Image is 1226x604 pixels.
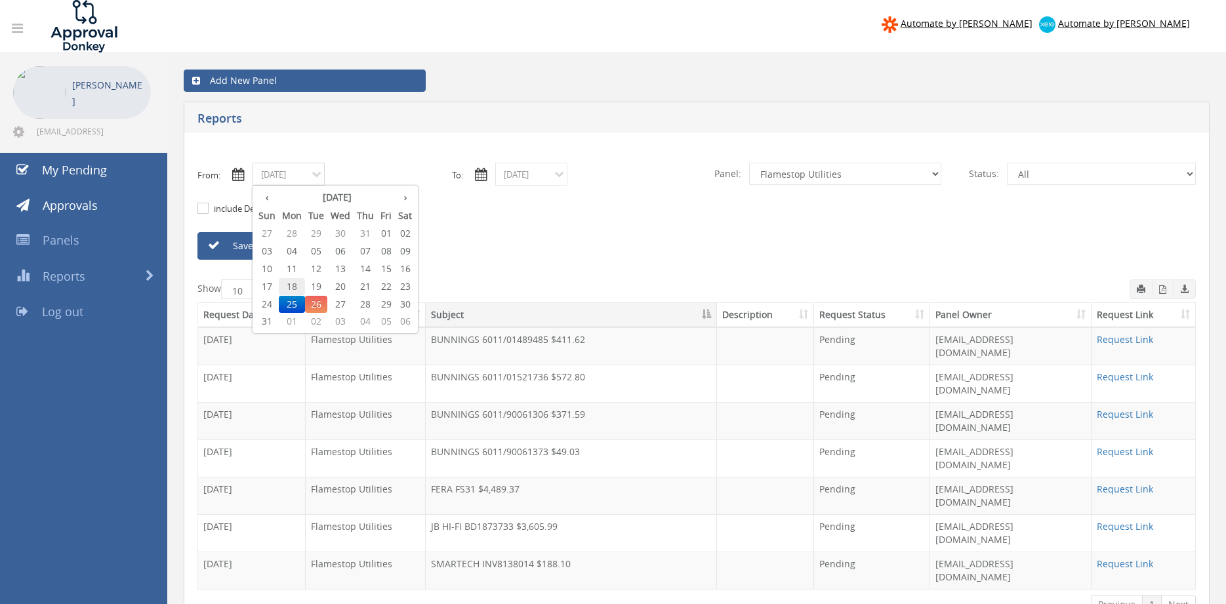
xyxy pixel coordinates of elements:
[198,303,306,327] th: Request Date: activate to sort column ascending
[306,365,426,402] td: Flamestop Utilities
[305,243,327,260] span: 05
[37,126,148,136] span: [EMAIL_ADDRESS][DOMAIN_NAME]
[306,439,426,477] td: Flamestop Utilities
[1097,483,1153,495] a: Request Link
[305,207,327,225] th: Tue
[395,260,415,277] span: 16
[395,313,415,330] span: 06
[452,169,463,182] label: To:
[706,163,749,185] span: Panel:
[184,70,426,92] a: Add New Panel
[279,296,305,313] span: 25
[426,552,717,589] td: SMARTECH INV8138014 $188.10
[198,327,306,365] td: [DATE]
[255,188,279,207] th: ‹
[255,225,279,242] span: 27
[198,439,306,477] td: [DATE]
[306,514,426,552] td: Flamestop Utilities
[279,188,395,207] th: [DATE]
[305,278,327,295] span: 19
[377,207,395,225] th: Fri
[1039,16,1055,33] img: xero-logo.png
[1097,445,1153,458] a: Request Link
[930,402,1092,439] td: [EMAIL_ADDRESS][DOMAIN_NAME]
[43,268,85,284] span: Reports
[377,260,395,277] span: 15
[72,77,144,110] p: [PERSON_NAME]
[279,260,305,277] span: 11
[426,514,717,552] td: JB HI-FI BD1873733 $3,605.99
[395,207,415,225] th: Sat
[327,207,354,225] th: Wed
[327,243,354,260] span: 06
[930,552,1092,589] td: [EMAIL_ADDRESS][DOMAIN_NAME]
[377,278,395,295] span: 22
[255,207,279,225] th: Sun
[255,278,279,295] span: 17
[1097,333,1153,346] a: Request Link
[354,296,377,313] span: 28
[1097,557,1153,570] a: Request Link
[814,365,930,402] td: Pending
[901,17,1032,30] span: Automate by [PERSON_NAME]
[882,16,898,33] img: zapier-logomark.png
[814,402,930,439] td: Pending
[377,243,395,260] span: 08
[327,278,354,295] span: 20
[279,243,305,260] span: 04
[255,313,279,330] span: 31
[354,260,377,277] span: 14
[354,225,377,242] span: 31
[930,477,1092,514] td: [EMAIL_ADDRESS][DOMAIN_NAME]
[354,243,377,260] span: 07
[42,162,107,178] span: My Pending
[377,313,395,330] span: 05
[305,225,327,242] span: 29
[395,188,415,207] th: ›
[814,552,930,589] td: Pending
[354,207,377,225] th: Thu
[814,514,930,552] td: Pending
[1097,520,1153,533] a: Request Link
[198,552,306,589] td: [DATE]
[306,327,426,365] td: Flamestop Utilities
[279,313,305,330] span: 01
[354,313,377,330] span: 04
[306,402,426,439] td: Flamestop Utilities
[426,402,717,439] td: BUNNINGS 6011/90061306 $371.59
[198,477,306,514] td: [DATE]
[327,313,354,330] span: 03
[426,439,717,477] td: BUNNINGS 6011/90061373 $49.03
[279,207,305,225] th: Mon
[197,112,899,129] h5: Reports
[198,365,306,402] td: [DATE]
[327,296,354,313] span: 27
[255,296,279,313] span: 24
[354,278,377,295] span: 21
[395,243,415,260] span: 09
[305,260,327,277] span: 12
[197,169,220,182] label: From:
[255,243,279,260] span: 03
[211,203,289,216] label: include Description
[327,260,354,277] span: 13
[42,304,83,319] span: Log out
[930,303,1092,327] th: Panel Owner: activate to sort column ascending
[930,514,1092,552] td: [EMAIL_ADDRESS][DOMAIN_NAME]
[930,327,1092,365] td: [EMAIL_ADDRESS][DOMAIN_NAME]
[1092,303,1195,327] th: Request Link: activate to sort column ascending
[306,552,426,589] td: Flamestop Utilities
[279,225,305,242] span: 28
[327,225,354,242] span: 30
[426,303,717,327] th: Subject: activate to sort column descending
[1097,408,1153,420] a: Request Link
[279,278,305,295] span: 18
[306,477,426,514] td: Flamestop Utilities
[426,477,717,514] td: FERA FS31 $4,489.37
[814,477,930,514] td: Pending
[198,402,306,439] td: [DATE]
[814,303,930,327] th: Request Status: activate to sort column ascending
[395,225,415,242] span: 02
[1097,371,1153,383] a: Request Link
[43,197,98,213] span: Approvals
